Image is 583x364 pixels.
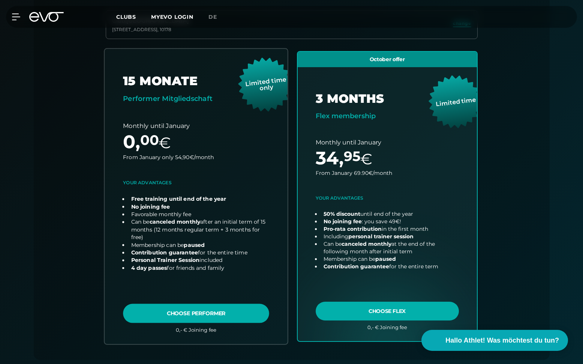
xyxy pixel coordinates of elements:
[421,330,568,351] button: Hallo Athlet! Was möchtest du tun?
[116,13,151,20] a: Clubs
[445,335,559,346] span: Hallo Athlet! Was möchtest du tun?
[208,13,226,21] a: de
[116,14,136,20] span: Clubs
[298,52,477,341] a: choose plan
[208,14,217,20] span: de
[105,49,288,344] a: choose plan
[151,14,193,20] a: MYEVO LOGIN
